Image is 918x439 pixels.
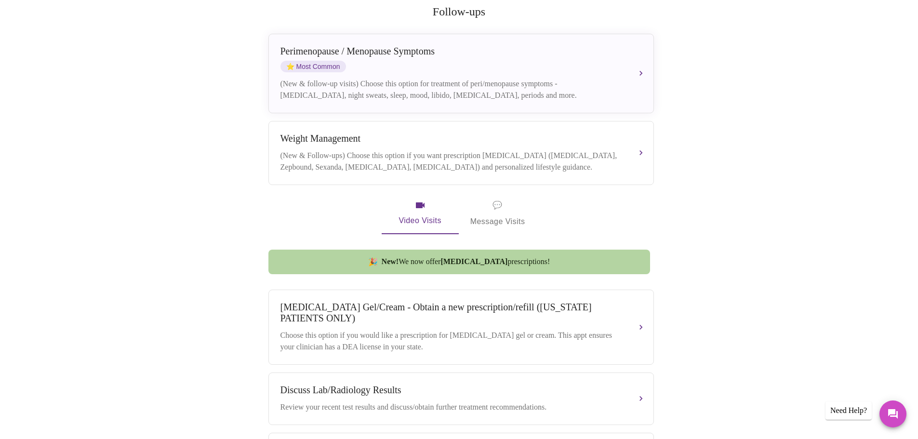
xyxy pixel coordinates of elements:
div: Discuss Lab/Radiology Results [280,385,623,396]
span: Message Visits [470,199,525,228]
div: Choose this option if you would like a prescription for [MEDICAL_DATA] gel or cream. This appt en... [280,330,623,353]
div: [MEDICAL_DATA] Gel/Cream - Obtain a new prescription/refill ([US_STATE] PATIENTS ONLY) [280,302,623,324]
button: Perimenopause / Menopause SymptomsstarMost Common(New & follow-up visits) Choose this option for ... [268,34,654,113]
button: Discuss Lab/Radiology ResultsReview your recent test results and discuss/obtain further treatment... [268,372,654,425]
span: Video Visits [393,200,447,227]
span: star [286,63,294,70]
span: Most Common [280,61,346,72]
span: message [492,199,502,212]
h2: Follow-ups [266,5,652,18]
span: new [368,257,378,266]
div: Need Help? [825,401,872,420]
div: (New & Follow-ups) Choose this option if you want prescription [MEDICAL_DATA] ([MEDICAL_DATA], Ze... [280,150,623,173]
button: Weight Management(New & Follow-ups) Choose this option if you want prescription [MEDICAL_DATA] ([... [268,121,654,185]
button: Messages [879,400,906,427]
strong: New! [382,257,399,266]
span: We now offer prescriptions! [382,257,550,266]
button: [MEDICAL_DATA] Gel/Cream - Obtain a new prescription/refill ([US_STATE] PATIENTS ONLY)Choose this... [268,290,654,365]
strong: [MEDICAL_DATA] [440,257,507,266]
div: Perimenopause / Menopause Symptoms [280,46,623,57]
div: Weight Management [280,133,623,144]
div: Review your recent test results and discuss/obtain further treatment recommendations. [280,401,623,413]
div: (New & follow-up visits) Choose this option for treatment of peri/menopause symptoms - [MEDICAL_D... [280,78,623,101]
